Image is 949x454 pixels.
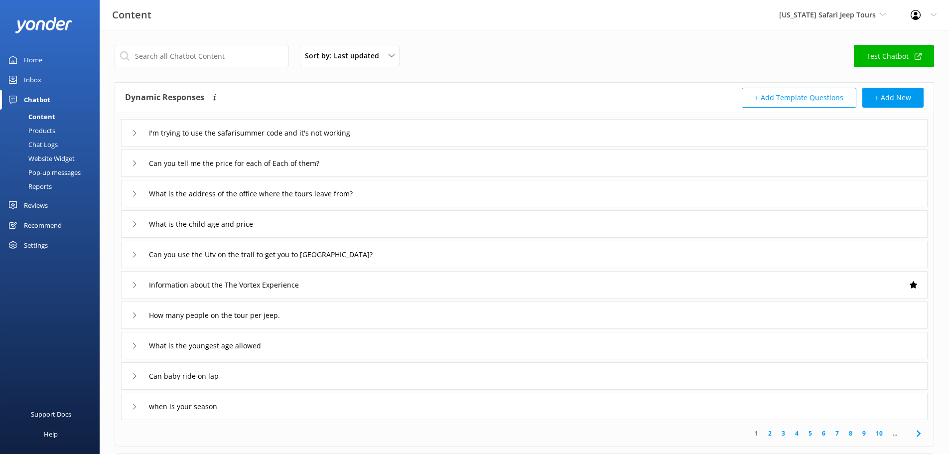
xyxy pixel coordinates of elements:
div: Products [6,124,55,138]
div: Content [6,110,55,124]
div: Reviews [24,195,48,215]
div: Help [44,424,58,444]
span: [US_STATE] Safari Jeep Tours [779,10,876,19]
button: + Add New [862,88,924,108]
a: 1 [750,429,763,438]
div: Chat Logs [6,138,58,151]
span: Sort by: Last updated [305,50,385,61]
a: 9 [857,429,871,438]
h4: Dynamic Responses [125,88,204,108]
a: Chat Logs [6,138,100,151]
a: 5 [804,429,817,438]
div: Home [24,50,42,70]
a: Website Widget [6,151,100,165]
span: ... [888,429,902,438]
div: Support Docs [31,404,71,424]
a: 4 [790,429,804,438]
button: + Add Template Questions [742,88,856,108]
div: Inbox [24,70,41,90]
input: Search all Chatbot Content [115,45,289,67]
a: Products [6,124,100,138]
a: 7 [830,429,844,438]
a: Content [6,110,100,124]
a: 8 [844,429,857,438]
div: Chatbot [24,90,50,110]
a: 6 [817,429,830,438]
a: Pop-up messages [6,165,100,179]
img: yonder-white-logo.png [15,17,72,33]
div: Website Widget [6,151,75,165]
a: 2 [763,429,777,438]
a: Test Chatbot [854,45,934,67]
a: 3 [777,429,790,438]
div: Pop-up messages [6,165,81,179]
div: Recommend [24,215,62,235]
a: Reports [6,179,100,193]
div: Reports [6,179,52,193]
h3: Content [112,7,151,23]
a: 10 [871,429,888,438]
div: Settings [24,235,48,255]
